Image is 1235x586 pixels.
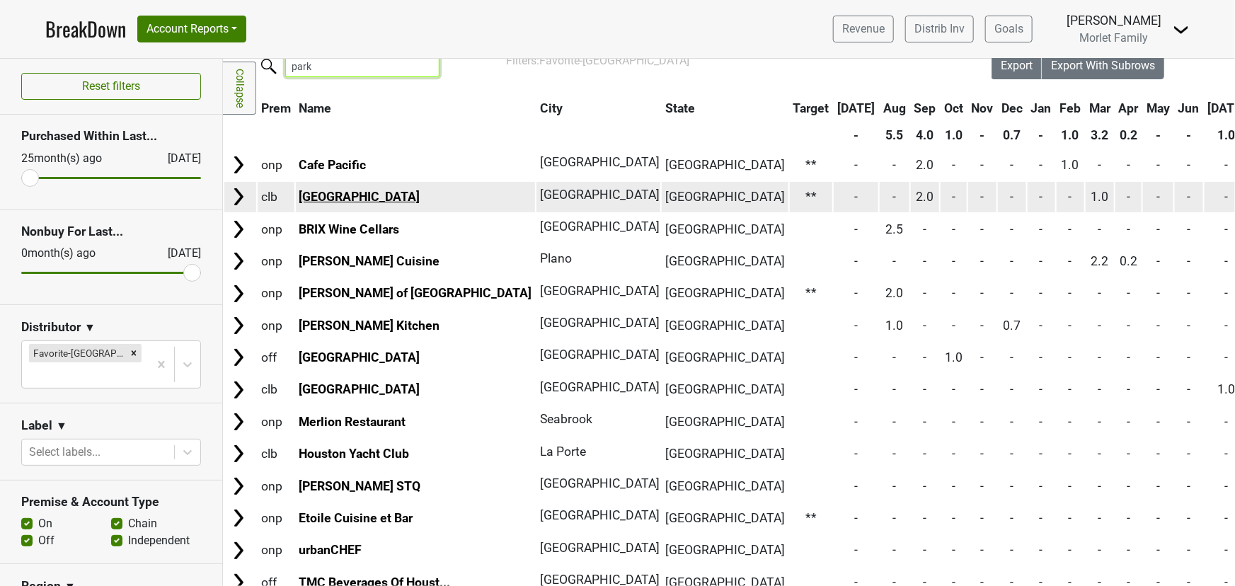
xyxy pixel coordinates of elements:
span: - [1127,479,1130,493]
span: - [923,286,926,300]
span: - [1187,511,1190,525]
span: - [1156,415,1160,429]
div: [DATE] [155,150,201,167]
td: onp [258,406,294,437]
span: - [1187,222,1190,236]
span: - [1127,158,1130,172]
td: clb [258,439,294,469]
th: May: activate to sort column ascending [1143,96,1173,121]
span: - [952,543,955,557]
th: City: activate to sort column ascending [536,96,653,121]
span: Plano [540,251,572,265]
span: Morlet Family [1080,31,1149,45]
span: - [854,447,858,461]
span: - [854,511,858,525]
span: ▼ [84,319,96,336]
th: Sep: activate to sort column ascending [911,96,940,121]
span: - [1224,350,1228,364]
div: Filters: [506,52,952,69]
span: - [1187,158,1190,172]
span: - [1040,543,1043,557]
span: - [952,158,955,172]
span: - [1187,415,1190,429]
a: BreakDown [45,14,126,44]
span: - [1224,479,1228,493]
span: La Porte [540,444,586,459]
span: - [1011,447,1014,461]
span: - [1098,158,1101,172]
span: 2.0 [885,286,903,300]
span: - [892,350,896,364]
span: - [1098,222,1101,236]
span: - [1098,350,1101,364]
span: - [923,350,926,364]
span: - [1069,350,1072,364]
span: - [1187,190,1190,204]
div: [DATE] [155,245,201,262]
button: Reset filters [21,73,201,100]
img: Arrow right [228,379,249,401]
span: - [1011,415,1014,429]
span: - [892,415,896,429]
a: Merlion Restaurant [299,415,406,429]
span: Seabrook [540,412,592,426]
span: - [1040,447,1043,461]
span: - [1040,415,1043,429]
img: Arrow right [228,154,249,176]
span: - [892,382,896,396]
span: - [923,382,926,396]
span: - [981,415,984,429]
span: 1.0 [945,350,963,364]
th: Jul: activate to sort column ascending [834,96,878,121]
th: 0.7 [998,122,1026,148]
span: - [1187,479,1190,493]
span: [GEOGRAPHIC_DATA] [540,188,660,202]
img: Arrow right [228,507,249,529]
span: - [1011,286,1014,300]
span: - [981,479,984,493]
td: onp [258,471,294,501]
th: - [834,122,878,148]
th: Nov: activate to sort column ascending [968,96,997,121]
span: - [1040,254,1043,268]
span: [GEOGRAPHIC_DATA] [665,158,785,172]
span: [GEOGRAPHIC_DATA] [540,541,660,555]
span: - [892,543,896,557]
span: - [981,286,984,300]
a: [PERSON_NAME] STQ [299,479,420,493]
span: 2.0 [916,158,934,172]
span: [GEOGRAPHIC_DATA] [665,318,785,333]
span: - [981,350,984,364]
span: - [854,286,858,300]
span: - [1224,222,1228,236]
span: - [1187,350,1190,364]
span: - [923,511,926,525]
span: 2.0 [916,190,934,204]
span: 1.0 [1217,382,1235,396]
span: - [1040,382,1043,396]
th: 1.0 [1057,122,1085,148]
td: off [258,343,294,373]
span: - [854,543,858,557]
span: - [1040,286,1043,300]
div: 25 month(s) ago [21,150,134,167]
span: [GEOGRAPHIC_DATA] [665,543,785,557]
span: - [923,479,926,493]
span: 2.5 [885,222,903,236]
span: 1.0 [1062,158,1079,172]
a: Goals [985,16,1033,42]
span: - [1040,479,1043,493]
span: - [892,190,896,204]
td: onp [258,502,294,533]
a: [PERSON_NAME] Cuisine [299,254,440,268]
th: 5.5 [880,122,909,148]
span: - [892,254,896,268]
span: - [952,254,955,268]
span: [GEOGRAPHIC_DATA] [665,447,785,461]
img: Arrow right [228,283,249,304]
span: - [1127,447,1130,461]
span: - [1098,382,1101,396]
span: [GEOGRAPHIC_DATA] [540,380,660,394]
span: - [1040,350,1043,364]
img: Arrow right [228,347,249,368]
